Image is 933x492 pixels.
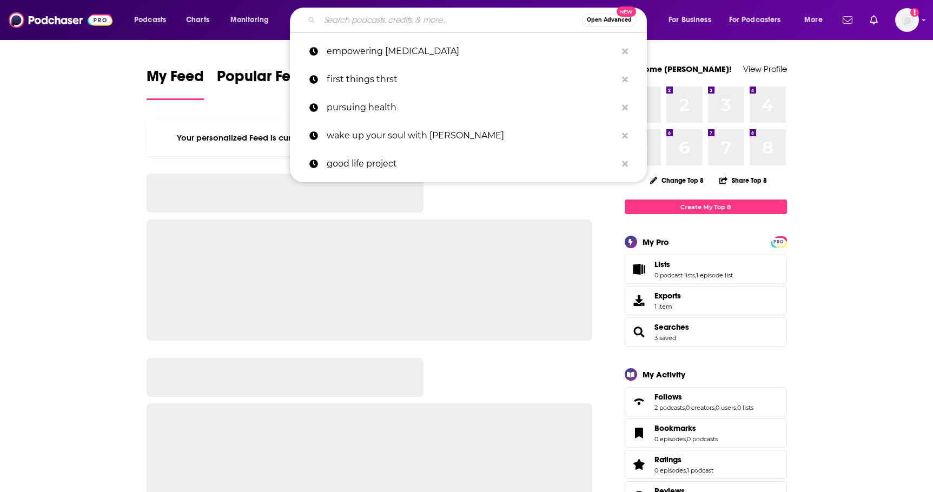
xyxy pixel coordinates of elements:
span: 1 item [654,303,681,310]
p: wake up your soul with andrea lynn [327,122,617,150]
span: , [686,467,687,474]
a: Exports [625,286,787,315]
a: Bookmarks [628,425,650,441]
div: My Activity [643,369,685,380]
p: first things thrst [327,65,617,94]
span: My Feed [147,67,204,92]
button: open menu [722,11,797,29]
span: Exports [628,293,650,308]
a: Show notifications dropdown [865,11,882,29]
a: Bookmarks [654,423,718,433]
span: Searches [625,317,787,347]
img: User Profile [895,8,919,32]
a: Charts [179,11,216,29]
a: 0 users [716,404,736,411]
a: My Feed [147,67,204,100]
a: pursuing health [290,94,647,122]
span: Charts [186,12,209,28]
a: Follows [654,392,753,402]
span: , [685,404,686,411]
a: 0 podcast lists [654,271,695,279]
input: Search podcasts, credits, & more... [320,11,582,29]
a: 0 lists [737,404,753,411]
span: Exports [654,291,681,301]
svg: Add a profile image [910,8,919,17]
a: 0 podcasts [687,435,718,443]
a: 2 podcasts [654,404,685,411]
a: Searches [654,322,689,332]
button: open menu [223,11,283,29]
span: New [617,6,636,17]
span: Lists [654,260,670,269]
a: 1 podcast [687,467,713,474]
span: Bookmarks [625,418,787,448]
a: PRO [772,237,785,245]
p: pursuing health [327,94,617,122]
span: PRO [772,238,785,246]
span: Popular Feed [217,67,309,92]
button: Share Top 8 [719,170,767,191]
div: Search podcasts, credits, & more... [300,8,657,32]
span: Ratings [625,450,787,479]
div: My Pro [643,237,669,247]
a: 3 saved [654,334,676,342]
button: Change Top 8 [644,174,711,187]
span: , [695,271,696,279]
span: Monitoring [230,12,269,28]
a: Ratings [628,457,650,472]
span: Podcasts [134,12,166,28]
img: Podchaser - Follow, Share and Rate Podcasts [9,10,113,30]
span: , [686,435,687,443]
a: Searches [628,324,650,340]
span: Follows [625,387,787,416]
a: Popular Feed [217,67,309,100]
span: For Business [669,12,711,28]
a: 0 episodes [654,435,686,443]
div: Your personalized Feed is curated based on the Podcasts, Creators, Users, and Lists that you Follow. [147,119,593,156]
a: Show notifications dropdown [838,11,857,29]
a: 1 episode list [696,271,733,279]
a: Welcome [PERSON_NAME]! [625,64,732,74]
span: Lists [625,255,787,284]
p: empowering neurologist [327,37,617,65]
button: open menu [661,11,725,29]
button: Open AdvancedNew [582,14,637,26]
span: More [804,12,823,28]
a: wake up your soul with [PERSON_NAME] [290,122,647,150]
span: Logged in as Ashley_Beenen [895,8,919,32]
span: Bookmarks [654,423,696,433]
a: Ratings [654,455,713,464]
a: Lists [628,262,650,277]
button: Show profile menu [895,8,919,32]
a: Follows [628,394,650,409]
a: Create My Top 8 [625,200,787,214]
p: good life project [327,150,617,178]
a: 0 episodes [654,467,686,474]
a: empowering [MEDICAL_DATA] [290,37,647,65]
a: Lists [654,260,733,269]
a: good life project [290,150,647,178]
button: open menu [797,11,836,29]
span: Open Advanced [587,17,632,23]
span: Ratings [654,455,681,464]
a: 0 creators [686,404,714,411]
span: For Podcasters [729,12,781,28]
span: , [714,404,716,411]
button: open menu [127,11,180,29]
a: View Profile [743,64,787,74]
span: Follows [654,392,682,402]
a: first things thrst [290,65,647,94]
span: , [736,404,737,411]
